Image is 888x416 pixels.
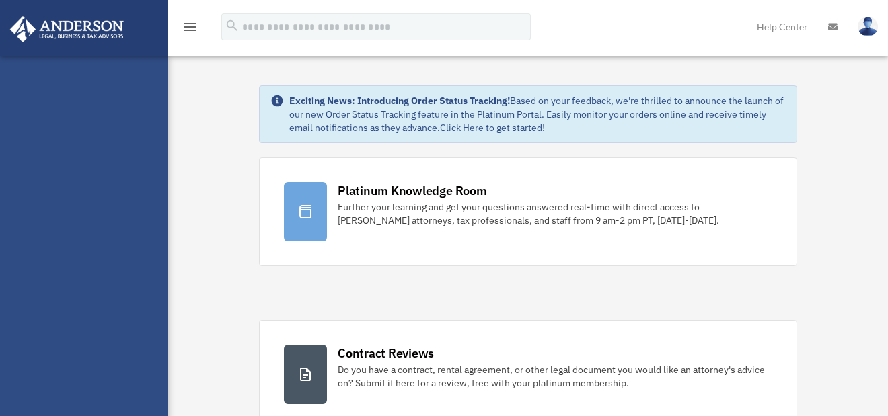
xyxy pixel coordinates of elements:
[338,200,772,227] div: Further your learning and get your questions answered real-time with direct access to [PERSON_NAM...
[225,18,239,33] i: search
[338,182,487,199] div: Platinum Knowledge Room
[259,157,797,266] a: Platinum Knowledge Room Further your learning and get your questions answered real-time with dire...
[6,16,128,42] img: Anderson Advisors Platinum Portal
[440,122,545,134] a: Click Here to get started!
[289,95,510,107] strong: Exciting News: Introducing Order Status Tracking!
[858,17,878,36] img: User Pic
[289,94,786,134] div: Based on your feedback, we're thrilled to announce the launch of our new Order Status Tracking fe...
[338,345,434,362] div: Contract Reviews
[182,24,198,35] a: menu
[182,19,198,35] i: menu
[338,363,772,390] div: Do you have a contract, rental agreement, or other legal document you would like an attorney's ad...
